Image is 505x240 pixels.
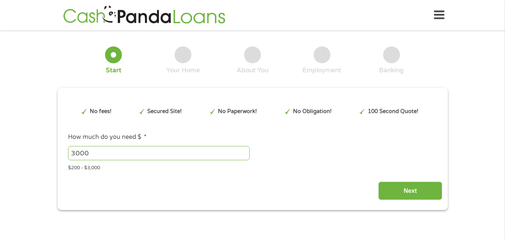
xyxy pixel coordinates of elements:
[68,133,147,141] label: How much do you need $
[218,107,257,116] p: No Paperwork!
[147,107,182,116] p: Secured Site!
[237,66,268,75] div: About You
[68,162,437,172] div: $200 - $3,000
[379,66,404,75] div: Banking
[378,182,442,200] input: Next
[106,66,121,75] div: Start
[61,4,228,26] img: GetLoanNow Logo
[368,107,418,116] p: 100 Second Quote!
[166,66,200,75] div: Your Home
[90,107,111,116] p: No fees!
[302,66,341,75] div: Employment
[293,107,332,116] p: No Obligation!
